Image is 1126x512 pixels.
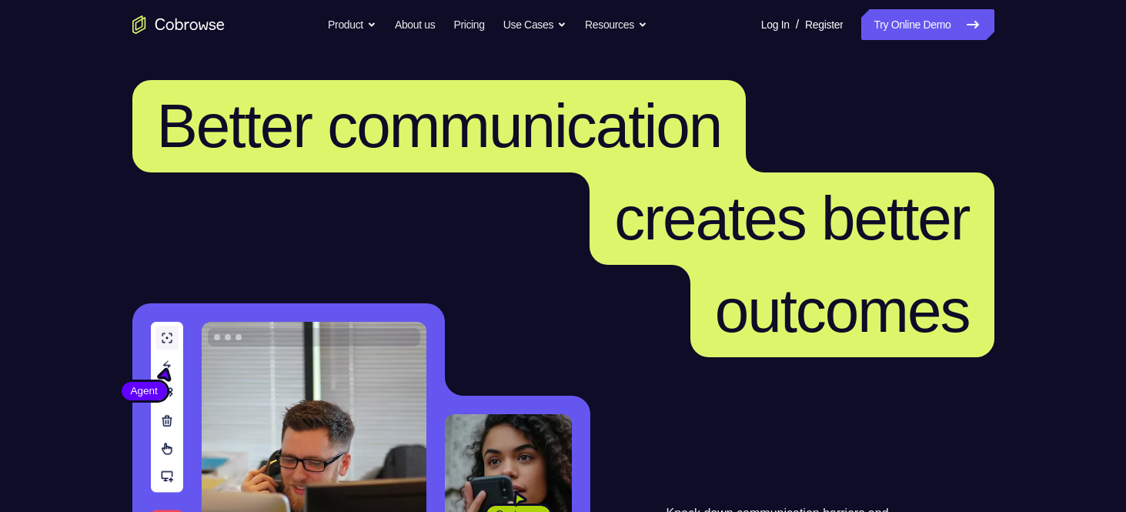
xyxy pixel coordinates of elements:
button: Product [328,9,376,40]
span: creates better [614,184,969,253]
button: Use Cases [503,9,566,40]
span: outcomes [715,276,970,345]
a: Pricing [453,9,484,40]
span: Better communication [157,92,722,160]
a: Register [805,9,843,40]
a: Log In [761,9,790,40]
button: Resources [585,9,647,40]
a: Go to the home page [132,15,225,34]
a: Try Online Demo [861,9,994,40]
span: / [796,15,799,34]
span: Agent [122,383,167,399]
a: About us [395,9,435,40]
